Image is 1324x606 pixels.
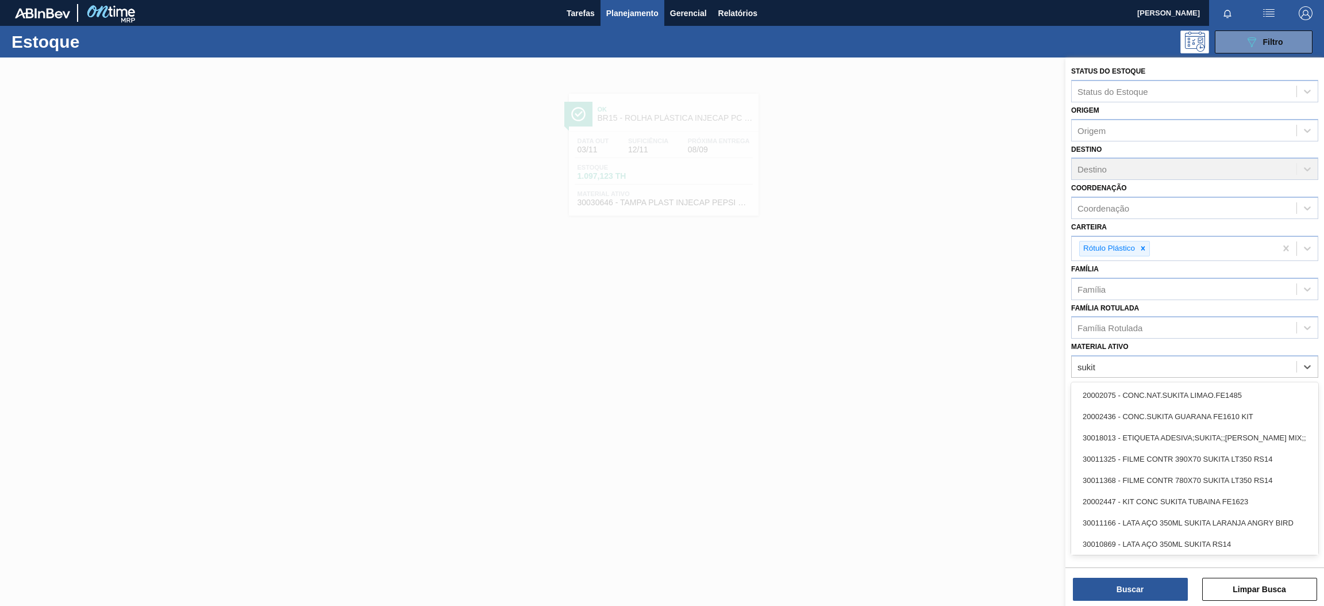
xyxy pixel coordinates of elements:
[1071,385,1318,406] div: 20002075 - CONC.NAT.SUKITA LIMAO.FE1485
[1071,534,1318,555] div: 30010869 - LATA AÇO 350ML SUKITA RS14
[1071,491,1318,512] div: 20002447 - KIT CONC SUKITA TUBAINA FE1623
[1077,125,1106,135] div: Origem
[1071,470,1318,491] div: 30011368 - FILME CONTR 780X70 SUKITA LT350 RS14
[1263,37,1283,47] span: Filtro
[606,6,659,20] span: Planejamento
[1077,284,1106,294] div: Família
[670,6,707,20] span: Gerencial
[1215,30,1313,53] button: Filtro
[1071,67,1145,75] label: Status do Estoque
[1071,106,1099,114] label: Origem
[11,35,188,48] h1: Estoque
[718,6,757,20] span: Relatórios
[1071,406,1318,427] div: 20002436 - CONC.SUKITA GUARANA FE1610 KIT
[15,8,70,18] img: TNhmsLtSVTkK8tSr43FrP2fwEKptu5GPRR3wAAAABJRU5ErkJggg==
[1080,241,1137,256] div: Rótulo Plástico
[1077,204,1129,213] div: Coordenação
[1077,86,1148,96] div: Status do Estoque
[1209,5,1246,21] button: Notificações
[1071,304,1139,312] label: Família Rotulada
[567,6,595,20] span: Tarefas
[1071,427,1318,448] div: 30018013 - ETIQUETA ADESIVA;SUKITA;;[PERSON_NAME] MIX;;
[1071,265,1099,273] label: Família
[1262,6,1276,20] img: userActions
[1071,343,1129,351] label: Material ativo
[1071,184,1127,192] label: Coordenação
[1077,323,1142,333] div: Família Rotulada
[1071,223,1107,231] label: Carteira
[1299,6,1313,20] img: Logout
[1071,145,1102,154] label: Destino
[1071,512,1318,534] div: 30011166 - LATA AÇO 350ML SUKITA LARANJA ANGRY BIRD
[1180,30,1209,53] div: Pogramando: nenhum usuário selecionado
[1071,448,1318,470] div: 30011325 - FILME CONTR 390X70 SUKITA LT350 RS14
